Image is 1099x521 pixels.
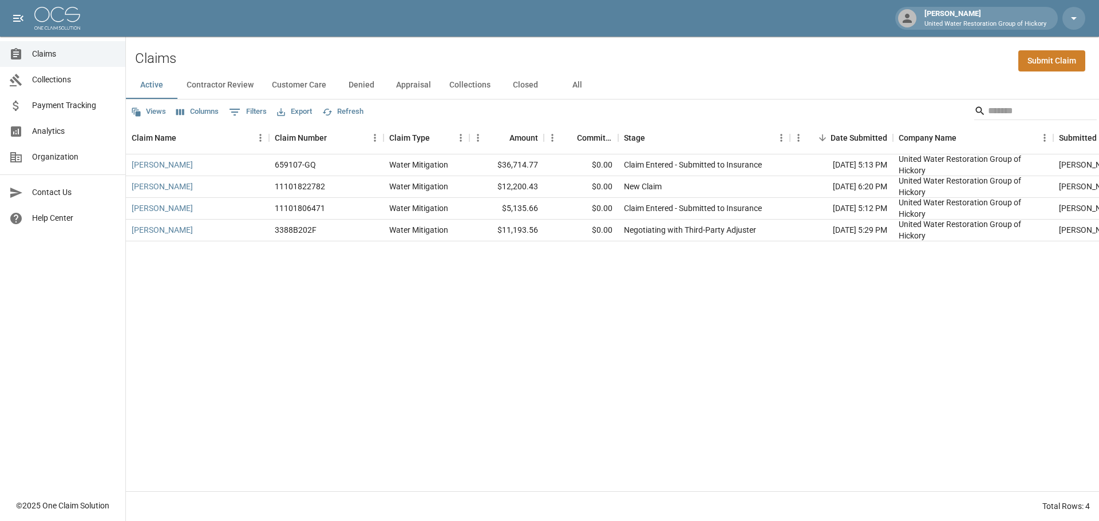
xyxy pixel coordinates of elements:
[956,130,973,146] button: Sort
[389,122,430,154] div: Claim Type
[551,71,603,99] button: All
[32,186,116,198] span: Contact Us
[544,154,618,176] div: $0.00
[561,130,577,146] button: Sort
[790,198,893,220] div: [DATE] 5:12 PM
[335,71,387,99] button: Denied
[126,71,177,99] button: Active
[7,7,30,30] button: open drawer
[452,129,469,146] button: Menu
[275,159,316,170] div: 659107-GQ
[440,71,500,99] button: Collections
[226,103,270,121] button: Show filters
[132,122,176,154] div: Claim Name
[32,100,116,112] span: Payment Tracking
[544,129,561,146] button: Menu
[177,71,263,99] button: Contractor Review
[32,151,116,163] span: Organization
[790,129,807,146] button: Menu
[32,125,116,137] span: Analytics
[544,176,618,198] div: $0.00
[469,220,544,241] div: $11,193.56
[790,122,893,154] div: Date Submitted
[275,181,325,192] div: 11101822782
[469,198,544,220] div: $5,135.66
[366,129,384,146] button: Menu
[1036,129,1053,146] button: Menu
[790,154,893,176] div: [DATE] 5:13 PM
[618,122,790,154] div: Stage
[389,181,448,192] div: Water Mitigation
[469,154,544,176] div: $36,714.77
[34,7,80,30] img: ocs-logo-white-transparent.png
[389,224,448,236] div: Water Mitigation
[624,122,645,154] div: Stage
[790,176,893,198] div: [DATE] 6:20 PM
[1018,50,1085,71] a: Submit Claim
[645,130,661,146] button: Sort
[469,176,544,198] div: $12,200.43
[469,129,487,146] button: Menu
[544,198,618,220] div: $0.00
[773,129,790,146] button: Menu
[32,212,116,224] span: Help Center
[389,159,448,170] div: Water Mitigation
[132,202,193,214] a: [PERSON_NAME]
[16,500,109,511] div: © 2025 One Claim Solution
[132,159,193,170] a: [PERSON_NAME]
[509,122,538,154] div: Amount
[275,224,317,236] div: 3388B202F
[275,202,325,214] div: 11101806471
[132,181,193,192] a: [PERSON_NAME]
[544,122,618,154] div: Committed Amount
[924,19,1046,29] p: United Water Restoration Group of Hickory
[899,175,1047,198] div: United Water Restoration Group of Hickory
[920,8,1051,29] div: [PERSON_NAME]
[624,202,762,214] div: Claim Entered - Submitted to Insurance
[500,71,551,99] button: Closed
[1042,500,1090,512] div: Total Rows: 4
[126,122,269,154] div: Claim Name
[135,50,176,67] h2: Claims
[269,122,384,154] div: Claim Number
[32,48,116,60] span: Claims
[974,102,1097,122] div: Search
[176,130,192,146] button: Sort
[32,74,116,86] span: Collections
[263,71,335,99] button: Customer Care
[387,71,440,99] button: Appraisal
[469,122,544,154] div: Amount
[384,122,469,154] div: Claim Type
[899,122,956,154] div: Company Name
[430,130,446,146] button: Sort
[327,130,343,146] button: Sort
[275,122,327,154] div: Claim Number
[389,202,448,214] div: Water Mitigation
[893,122,1053,154] div: Company Name
[624,181,662,192] div: New Claim
[624,159,762,170] div: Claim Entered - Submitted to Insurance
[831,122,887,154] div: Date Submitted
[128,103,169,121] button: Views
[132,224,193,236] a: [PERSON_NAME]
[274,103,315,121] button: Export
[544,220,618,241] div: $0.00
[493,130,509,146] button: Sort
[899,218,1047,241] div: United Water Restoration Group of Hickory
[899,153,1047,176] div: United Water Restoration Group of Hickory
[577,122,612,154] div: Committed Amount
[252,129,269,146] button: Menu
[815,130,831,146] button: Sort
[790,220,893,241] div: [DATE] 5:29 PM
[624,224,756,236] div: Negotiating with Third-Party Adjuster
[899,197,1047,220] div: United Water Restoration Group of Hickory
[319,103,366,121] button: Refresh
[173,103,222,121] button: Select columns
[126,71,1099,99] div: dynamic tabs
